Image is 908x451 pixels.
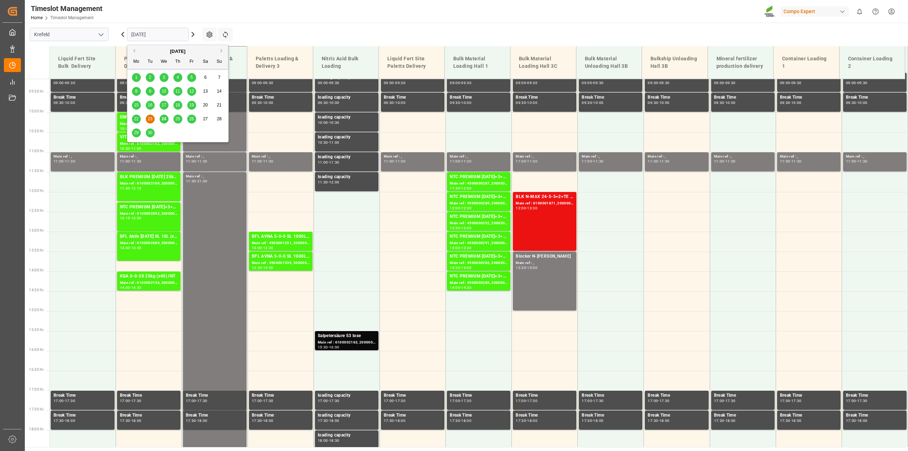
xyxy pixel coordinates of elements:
[592,81,593,84] div: -
[460,207,461,210] div: -
[394,81,395,84] div: -
[131,246,142,249] div: 13:45
[658,101,659,104] div: -
[130,246,131,249] div: -
[461,187,471,190] div: 12:00
[120,174,178,181] div: BLK PREMIUM [DATE] 25kg (x42) INTKGA 0-0-28 25kg (x40) INT
[516,193,574,200] div: BLK N-MAX 24-5-5+2+TE BULK
[175,116,180,121] span: 25
[186,160,196,163] div: 11:00
[146,128,155,137] div: Choose Tuesday, September 30th, 2025
[857,160,868,163] div: 11:30
[120,216,130,220] div: 12:15
[201,87,210,96] div: Choose Saturday, September 13th, 2025
[262,81,263,84] div: -
[186,180,196,183] div: 11:30
[160,101,168,110] div: Choose Wednesday, September 17th, 2025
[262,160,263,163] div: -
[29,129,44,133] span: 10:30 Hr
[714,81,724,84] div: 09:00
[173,57,182,66] div: Th
[252,240,310,246] div: Main ref : 4500001251, 2000001494
[173,87,182,96] div: Choose Thursday, September 11th, 2025
[857,81,868,84] div: 09:30
[54,154,112,160] div: Main ref : ,
[189,116,194,121] span: 26
[186,154,244,160] div: Main ref : ,
[187,57,196,66] div: Fr
[120,187,130,190] div: 11:30
[201,101,210,110] div: Choose Saturday, September 20th, 2025
[134,116,138,121] span: 22
[516,154,574,160] div: Main ref : ,
[31,15,43,20] a: Home
[516,52,570,73] div: Bulk Material Loading Hall 3C
[593,81,603,84] div: 09:30
[725,101,736,104] div: 10:00
[790,81,791,84] div: -
[318,114,376,121] div: loading capacity
[215,115,224,123] div: Choose Sunday, September 28th, 2025
[450,240,508,246] div: Main ref : 4500000291, 2000000239
[217,116,221,121] span: 28
[659,160,670,163] div: 11:30
[217,103,221,108] span: 21
[132,101,141,110] div: Choose Monday, September 15th, 2025
[161,89,166,94] span: 10
[318,101,328,104] div: 09:30
[450,193,508,200] div: NTC PREMIUM [DATE]+3+TE BULK
[593,101,603,104] div: 10:00
[527,160,537,163] div: 11:30
[648,154,705,160] div: Main ref : ,
[173,101,182,110] div: Choose Thursday, September 18th, 2025
[189,89,194,94] span: 12
[329,181,339,184] div: 12:00
[148,103,152,108] span: 16
[120,101,130,104] div: 09:30
[779,52,834,73] div: Container Loading 1
[450,187,460,190] div: 11:30
[384,101,394,104] div: 09:30
[55,52,110,73] div: Liquid Fert Site Bulk Delivery
[146,57,155,66] div: Tu
[203,103,207,108] span: 20
[163,75,165,80] span: 3
[461,81,471,84] div: 09:30
[173,73,182,82] div: Choose Thursday, September 4th, 2025
[203,89,207,94] span: 13
[395,160,405,163] div: 11:30
[328,81,329,84] div: -
[527,81,537,84] div: 09:30
[196,180,197,183] div: -
[263,246,273,249] div: 13:30
[516,207,526,210] div: 12:00
[146,73,155,82] div: Choose Tuesday, September 2nd, 2025
[252,94,310,101] div: Break Time
[318,174,376,181] div: loading capacity
[450,220,508,226] div: Main ref : 4500000292, 2000000239
[450,233,508,240] div: NTC PREMIUM [DATE]+3+TE BULK
[394,160,395,163] div: -
[187,87,196,96] div: Choose Friday, September 12th, 2025
[197,180,207,183] div: 21:00
[161,116,166,121] span: 24
[134,130,138,135] span: 29
[187,115,196,123] div: Choose Friday, September 26th, 2025
[262,246,263,249] div: -
[263,160,273,163] div: 11:30
[130,160,131,163] div: -
[450,246,460,249] div: 13:00
[54,81,64,84] div: 09:00
[714,160,724,163] div: 11:00
[725,81,736,84] div: 09:30
[120,121,178,127] div: Main ref : 6100002036, 2000001537
[29,109,44,113] span: 10:00 Hr
[197,160,207,163] div: 11:30
[780,154,838,160] div: Main ref : ,
[856,101,857,104] div: -
[120,114,178,121] div: ENF HIGH-K (IB) [DATE] 25kg (x40) INT
[31,3,103,14] div: Timeslot Management
[252,81,262,84] div: 09:00
[450,160,460,163] div: 11:00
[146,115,155,123] div: Choose Tuesday, September 23rd, 2025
